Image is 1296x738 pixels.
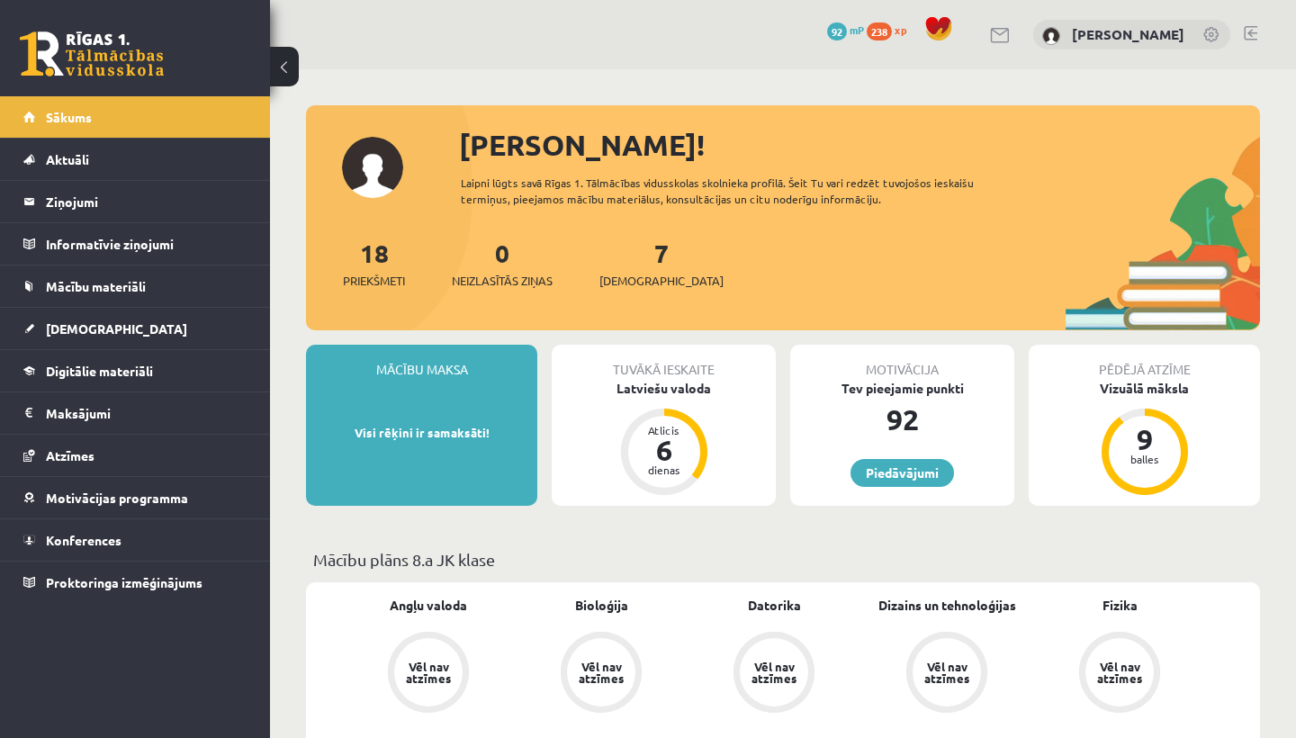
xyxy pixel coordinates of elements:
[342,632,515,716] a: Vēl nav atzīmes
[461,175,1033,207] div: Laipni lūgts savā Rīgas 1. Tālmācības vidusskolas skolnieka profilā. Šeit Tu vari redzēt tuvojošo...
[599,272,724,290] span: [DEMOGRAPHIC_DATA]
[390,596,467,615] a: Angļu valoda
[46,181,247,222] legend: Ziņojumi
[46,490,188,506] span: Motivācijas programma
[23,139,247,180] a: Aktuāli
[452,237,553,290] a: 0Neizlasītās ziņas
[46,363,153,379] span: Digitālie materiāli
[315,424,528,442] p: Visi rēķini ir samaksāti!
[46,532,121,548] span: Konferences
[637,436,691,464] div: 6
[1042,27,1060,45] img: Adriana Villa
[46,447,94,463] span: Atzīmes
[637,464,691,475] div: dienas
[343,237,405,290] a: 18Priekšmeti
[922,661,972,684] div: Vēl nav atzīmes
[576,661,626,684] div: Vēl nav atzīmes
[46,223,247,265] legend: Informatīvie ziņojumi
[895,22,906,37] span: xp
[575,596,628,615] a: Bioloģija
[637,425,691,436] div: Atlicis
[23,519,247,561] a: Konferences
[688,632,860,716] a: Vēl nav atzīmes
[46,392,247,434] legend: Maksājumi
[790,398,1014,441] div: 92
[878,596,1016,615] a: Dizains un tehnoloģijas
[867,22,915,37] a: 238 xp
[23,477,247,518] a: Motivācijas programma
[748,596,801,615] a: Datorika
[827,22,864,37] a: 92 mP
[552,345,776,379] div: Tuvākā ieskaite
[1102,596,1138,615] a: Fizika
[749,661,799,684] div: Vēl nav atzīmes
[343,272,405,290] span: Priekšmeti
[23,181,247,222] a: Ziņojumi
[1029,345,1260,379] div: Pēdējā atzīme
[515,632,688,716] a: Vēl nav atzīmes
[46,109,92,125] span: Sākums
[23,435,247,476] a: Atzīmes
[23,223,247,265] a: Informatīvie ziņojumi
[1072,25,1184,43] a: [PERSON_NAME]
[867,22,892,40] span: 238
[850,22,864,37] span: mP
[23,562,247,603] a: Proktoringa izmēģinājums
[46,574,202,590] span: Proktoringa izmēģinājums
[46,320,187,337] span: [DEMOGRAPHIC_DATA]
[23,96,247,138] a: Sākums
[23,350,247,391] a: Digitālie materiāli
[313,547,1253,571] p: Mācību plāns 8.a JK klase
[403,661,454,684] div: Vēl nav atzīmes
[860,632,1033,716] a: Vēl nav atzīmes
[23,392,247,434] a: Maksājumi
[306,345,537,379] div: Mācību maksa
[1094,661,1145,684] div: Vēl nav atzīmes
[1118,454,1172,464] div: balles
[459,123,1260,166] div: [PERSON_NAME]!
[46,151,89,167] span: Aktuāli
[1029,379,1260,398] div: Vizuālā māksla
[599,237,724,290] a: 7[DEMOGRAPHIC_DATA]
[452,272,553,290] span: Neizlasītās ziņas
[790,345,1014,379] div: Motivācija
[46,278,146,294] span: Mācību materiāli
[850,459,954,487] a: Piedāvājumi
[1029,379,1260,498] a: Vizuālā māksla 9 balles
[552,379,776,398] div: Latviešu valoda
[23,308,247,349] a: [DEMOGRAPHIC_DATA]
[1033,632,1206,716] a: Vēl nav atzīmes
[790,379,1014,398] div: Tev pieejamie punkti
[23,265,247,307] a: Mācību materiāli
[552,379,776,498] a: Latviešu valoda Atlicis 6 dienas
[20,31,164,76] a: Rīgas 1. Tālmācības vidusskola
[1118,425,1172,454] div: 9
[827,22,847,40] span: 92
